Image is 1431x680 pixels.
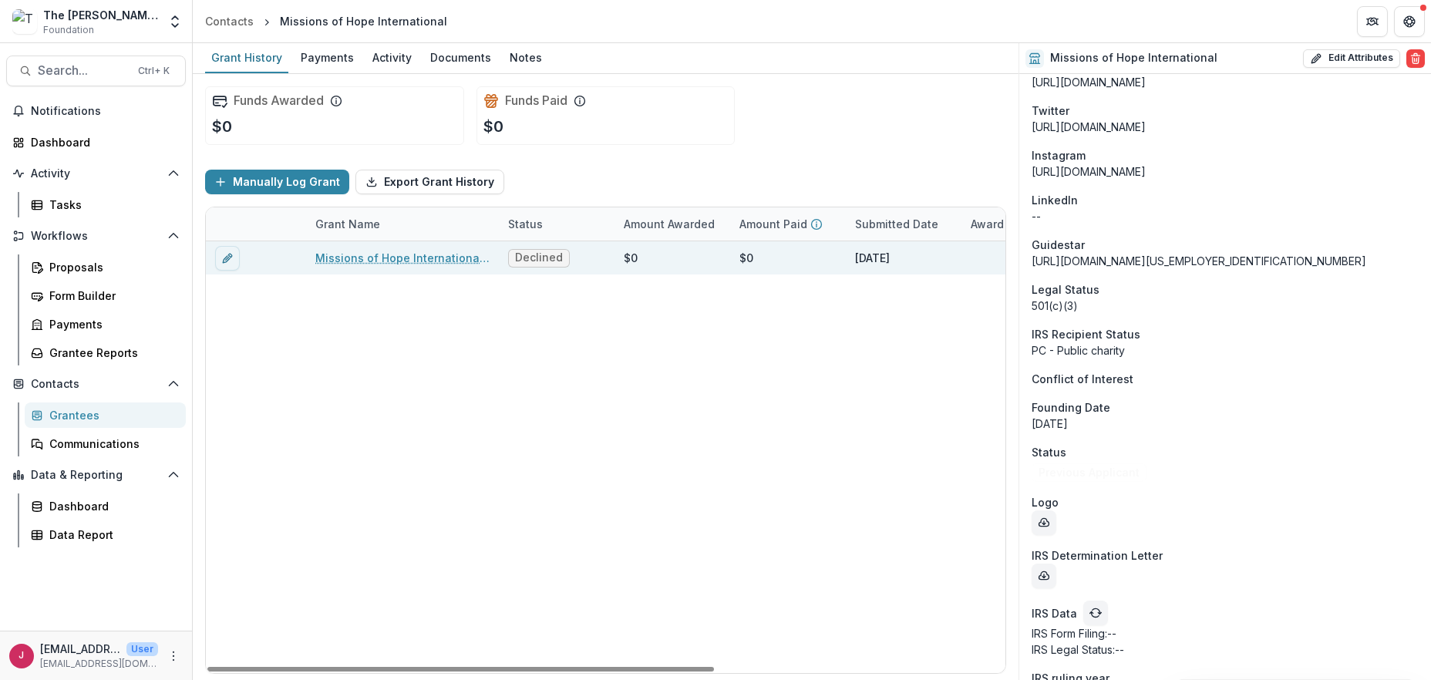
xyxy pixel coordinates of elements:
div: Form Builder [49,288,173,304]
span: Status [1032,444,1066,460]
button: Open Data & Reporting [6,463,186,487]
div: [URL][DOMAIN_NAME] [1032,74,1419,90]
button: Open entity switcher [164,6,186,37]
button: download-determination-letter [1032,564,1056,588]
span: IRS Recipient Status [1032,326,1140,342]
img: The Bolick Foundation [12,9,37,34]
div: Activity [366,46,418,69]
span: Foundation [43,23,94,37]
span: IRS Determination Letter [1032,547,1163,564]
div: The [PERSON_NAME] Foundation [43,7,158,23]
div: Proposals [49,259,173,275]
span: Search... [38,63,129,78]
div: 501(c)(3) [1032,298,1419,314]
a: Payments [25,311,186,337]
a: Form Builder [25,283,186,308]
div: Grant History [205,46,288,69]
span: Instagram [1032,147,1086,163]
div: Tasks [49,197,173,213]
a: Notes [503,43,548,73]
div: [DATE] [1032,416,1419,432]
p: IRS Legal Status: -- [1032,641,1419,658]
span: Previous Applicant [1039,466,1140,480]
div: Award Date [961,207,1077,241]
button: Open Contacts [6,372,186,396]
div: Payments [49,316,173,332]
a: Missions of Hope International - 2024 - Application [315,250,490,266]
button: Delete [1406,49,1425,68]
div: [DATE] [855,250,890,266]
div: -- [1032,208,1419,224]
button: edit [215,246,240,271]
p: [EMAIL_ADDRESS][DOMAIN_NAME] [40,657,158,671]
button: Manually Log Grant [205,170,349,194]
div: [URL][DOMAIN_NAME][US_EMPLOYER_IDENTIFICATION_NUMBER] [1032,253,1419,269]
span: Activity [31,167,161,180]
span: Notifications [31,105,180,118]
div: Grantee Reports [49,345,173,361]
span: Conflict of Interest [1032,371,1133,387]
button: Get Help [1394,6,1425,37]
a: Payments [295,43,360,73]
div: Grant Name [306,207,499,241]
div: Ctrl + K [135,62,173,79]
span: LinkedIn [1032,192,1078,208]
a: Communications [25,431,186,456]
div: Amount Awarded [614,216,724,232]
div: PC - Public charity [1032,342,1419,359]
p: $0 [212,115,232,138]
div: Documents [424,46,497,69]
p: [EMAIL_ADDRESS][DOMAIN_NAME] [40,641,120,657]
p: $0 [483,115,503,138]
span: Guidestar [1032,237,1085,253]
a: Activity [366,43,418,73]
h2: Missions of Hope International [1050,52,1217,65]
a: Tasks [25,192,186,217]
div: [URL][DOMAIN_NAME] [1032,119,1419,135]
a: Documents [424,43,497,73]
div: Grant Name [306,216,389,232]
a: Contacts [199,10,260,32]
div: [URL][DOMAIN_NAME] [1032,163,1419,180]
div: Submitted Date [846,216,948,232]
div: Notes [503,46,548,69]
span: Twitter [1032,103,1069,119]
div: Submitted Date [846,207,961,241]
a: Proposals [25,254,186,280]
button: Edit Attributes [1303,49,1400,68]
p: User [126,642,158,656]
a: Dashboard [25,493,186,519]
a: Grantees [25,402,186,428]
div: Amount Paid [730,207,846,241]
nav: breadcrumb [199,10,453,32]
span: Contacts [31,378,161,391]
span: Workflows [31,230,161,243]
div: Status [499,216,552,232]
div: Status [499,207,614,241]
div: Amount Awarded [614,207,730,241]
a: Grant History [205,43,288,73]
span: Logo [1032,494,1059,510]
div: jcline@bolickfoundation.org [19,651,25,661]
a: Dashboard [6,130,186,155]
div: Contacts [205,13,254,29]
button: Search... [6,56,186,86]
button: refresh [1083,601,1108,625]
span: Data & Reporting [31,469,161,482]
div: Award Date [961,216,1042,232]
div: Missions of Hope International [280,13,447,29]
span: Legal Status [1032,281,1099,298]
button: Open Activity [6,161,186,186]
span: Declined [515,251,563,264]
a: Data Report [25,522,186,547]
div: Dashboard [49,498,173,514]
div: $0 [624,250,638,266]
h2: Funds Paid [505,93,567,108]
div: Dashboard [31,134,173,150]
button: More [164,647,183,665]
div: $0 [739,250,753,266]
div: Grantees [49,407,173,423]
